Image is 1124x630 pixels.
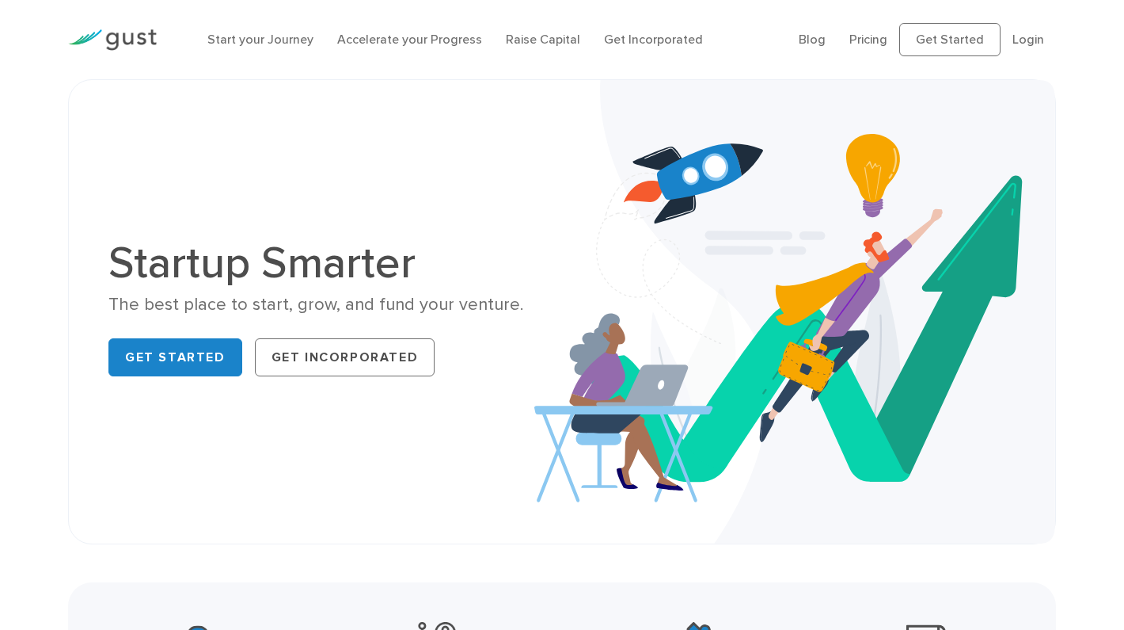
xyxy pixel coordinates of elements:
[799,32,826,47] a: Blog
[604,32,703,47] a: Get Incorporated
[108,338,242,376] a: Get Started
[506,32,580,47] a: Raise Capital
[849,32,887,47] a: Pricing
[534,80,1055,544] img: Startup Smarter Hero
[899,23,1001,56] a: Get Started
[108,241,550,285] h1: Startup Smarter
[1012,32,1044,47] a: Login
[255,338,435,376] a: Get Incorporated
[68,29,157,51] img: Gust Logo
[207,32,313,47] a: Start your Journey
[337,32,482,47] a: Accelerate your Progress
[108,293,550,316] div: The best place to start, grow, and fund your venture.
